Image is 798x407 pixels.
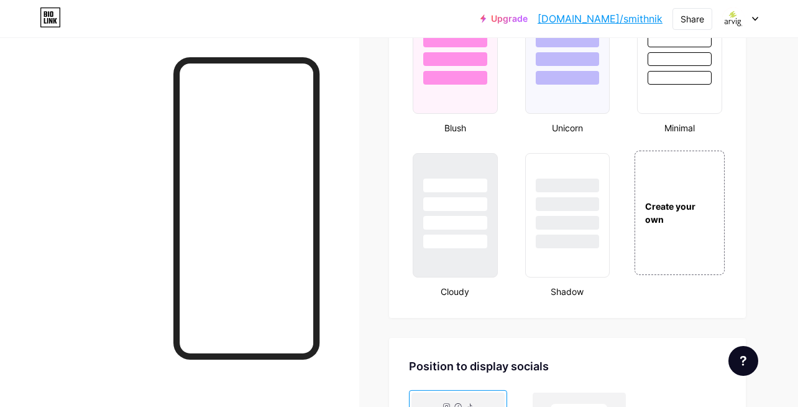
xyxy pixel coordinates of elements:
[635,200,724,226] div: Create your own
[521,121,614,134] div: Unicorn
[409,358,726,375] div: Position to display socials
[521,285,614,298] div: Shadow
[409,285,502,298] div: Cloudy
[409,121,502,134] div: Blush
[480,14,528,24] a: Upgrade
[633,121,726,134] div: Minimal
[681,12,704,26] div: Share
[722,7,745,30] img: smith nikki
[538,11,663,26] a: [DOMAIN_NAME]/smithnik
